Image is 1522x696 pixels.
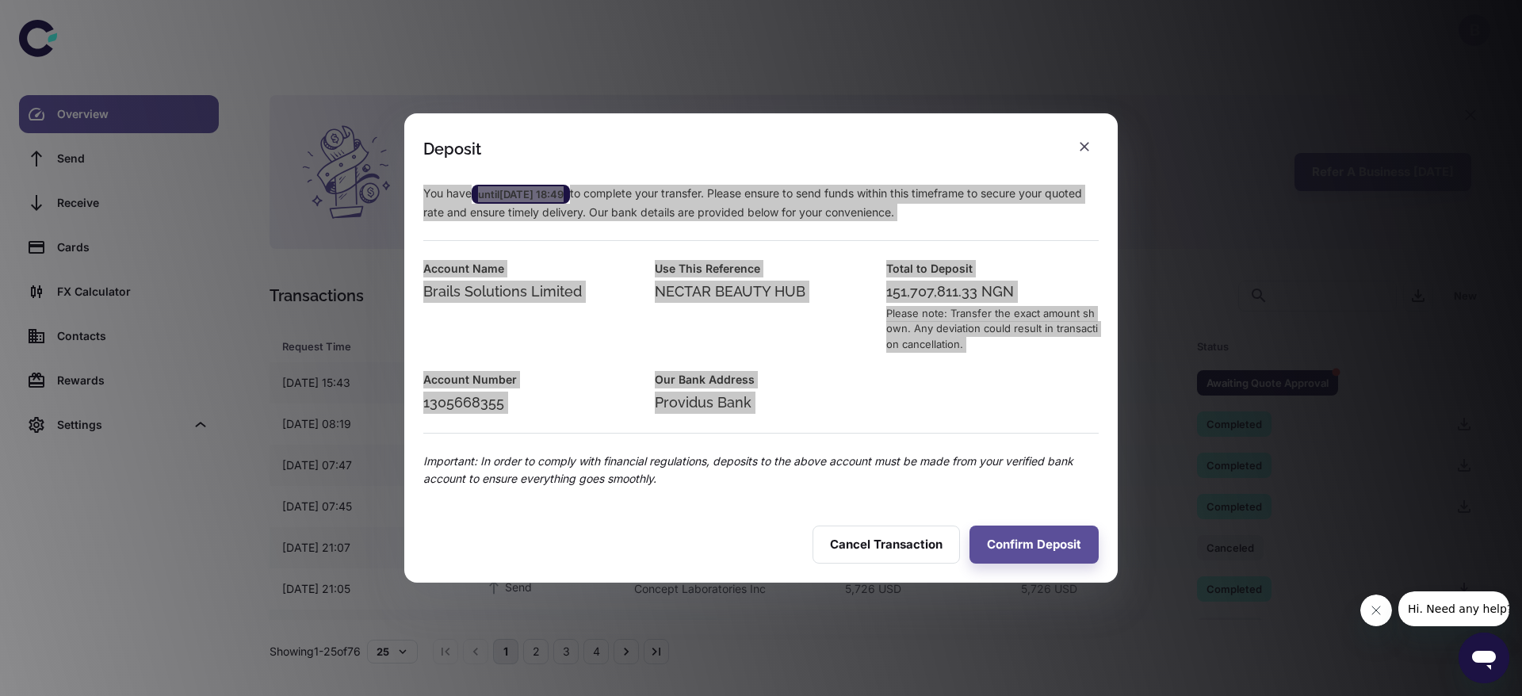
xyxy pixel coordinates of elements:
div: Providus Bank [655,392,867,414]
span: until [DATE] 18:49 [472,186,570,202]
span: Hi. Need any help? [10,11,114,24]
p: Important: In order to comply with financial regulations, deposits to the above account must be m... [423,453,1099,488]
div: 151,707,811.33 NGN [886,281,1099,303]
div: Brails Solutions Limited [423,281,636,303]
h6: Use This Reference [655,260,867,277]
iframe: Close message [1360,595,1392,626]
h6: Account Name [423,260,636,277]
h6: Total to Deposit [886,260,1099,277]
p: You have to complete your transfer. Please ensure to send funds within this timeframe to secure y... [423,185,1099,221]
h6: Our Bank Address [655,371,867,388]
div: NECTAR BEAUTY HUB [655,281,867,303]
div: Deposit [423,140,481,159]
iframe: Message from company [1398,591,1509,626]
button: Confirm Deposit [969,526,1099,564]
div: Please note: Transfer the exact amount shown. Any deviation could result in transaction cancellat... [886,306,1099,353]
h6: Account Number [423,371,636,388]
div: 1305668355 [423,392,636,414]
button: Cancel Transaction [813,526,960,564]
iframe: Button to launch messaging window [1459,633,1509,683]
